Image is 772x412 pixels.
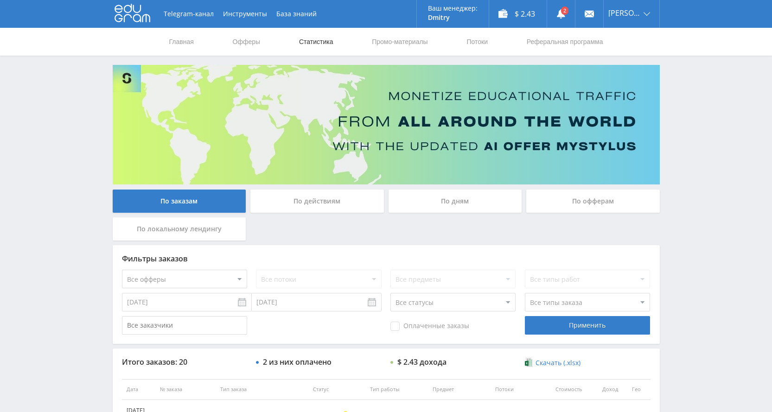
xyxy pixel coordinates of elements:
a: Статистика [298,28,334,56]
div: По дням [389,190,522,213]
span: [PERSON_NAME] [608,9,641,17]
a: Промо-материалы [371,28,428,56]
div: Применить [525,316,650,335]
input: Все заказчики [122,316,247,335]
span: Оплаченные заказы [390,322,469,331]
div: По локальному лендингу [113,217,246,241]
p: Dmitry [428,14,478,21]
a: Потоки [466,28,489,56]
a: Реферальная программа [526,28,604,56]
div: Фильтры заказов [122,254,651,263]
p: Ваш менеджер: [428,5,478,12]
img: Banner [113,65,660,184]
div: По заказам [113,190,246,213]
a: Офферы [232,28,262,56]
a: Главная [168,28,195,56]
div: По действиям [250,190,384,213]
div: По офферам [526,190,660,213]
